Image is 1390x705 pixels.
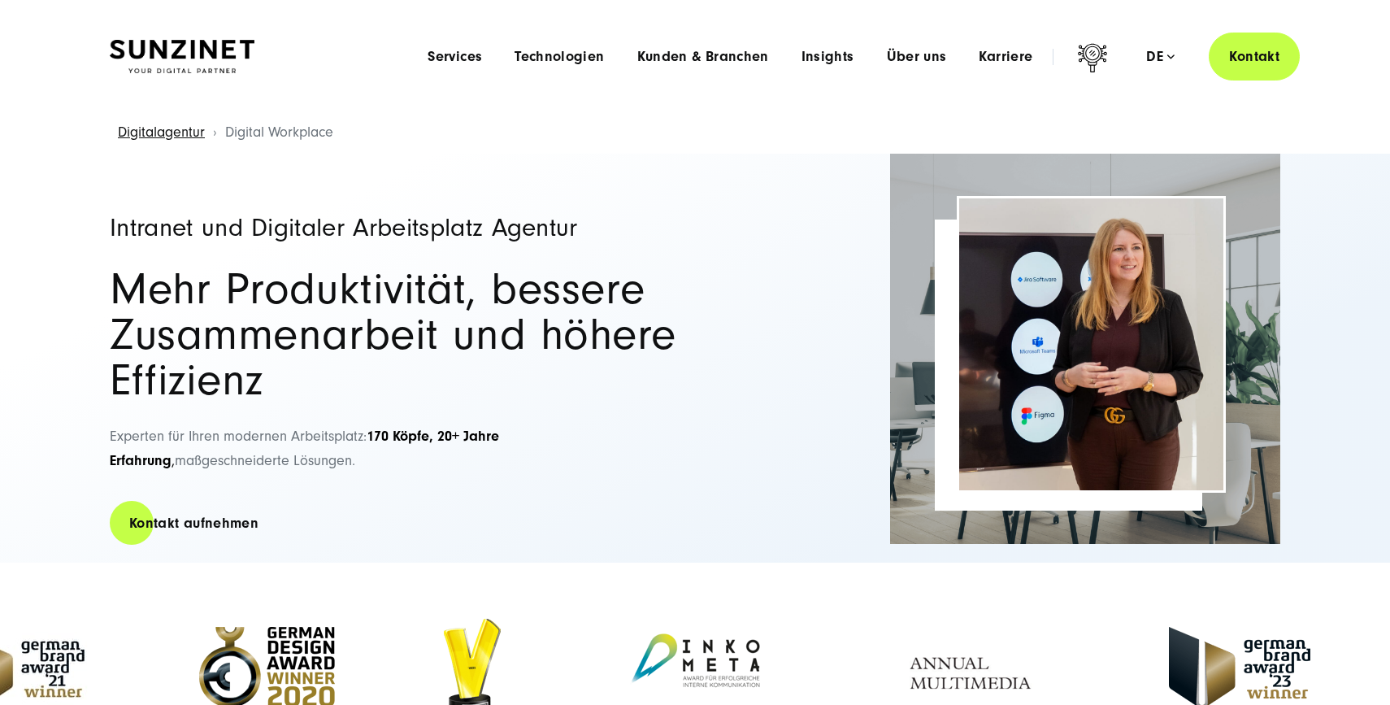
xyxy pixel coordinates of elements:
[110,428,499,470] span: xperten für Ihren modernen Arbeitsplatz: maßgeschneiderte Lösungen.
[110,267,679,403] h2: Mehr Produktivität, bessere Zusammenarbeit und höhere Effizienz
[110,215,679,241] h1: Intranet und Digitaler Arbeitsplatz Agentur
[979,49,1032,65] a: Karriere
[887,49,947,65] a: Über uns
[637,49,769,65] a: Kunden & Branchen
[890,154,1280,544] img: Full-Service Digitalagentur SUNZINET - Digitaler Arbeitsplatz Agentur_2
[959,198,1223,490] img: Intranet und Digitaler Arbeitsplatz Agentur Header | Mitarbeiterin präsentiert etwas vor dem Bild...
[1146,49,1175,65] div: de
[515,49,604,65] a: Technologien
[225,124,333,141] span: Digital Workplace
[428,49,482,65] a: Services
[118,124,205,141] a: Digitalagentur
[110,40,254,74] img: SUNZINET Full Service Digital Agentur
[1209,33,1300,81] a: Kontakt
[110,500,278,546] a: Kontakt aufnehmen
[801,49,854,65] a: Insights
[110,424,679,474] p: E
